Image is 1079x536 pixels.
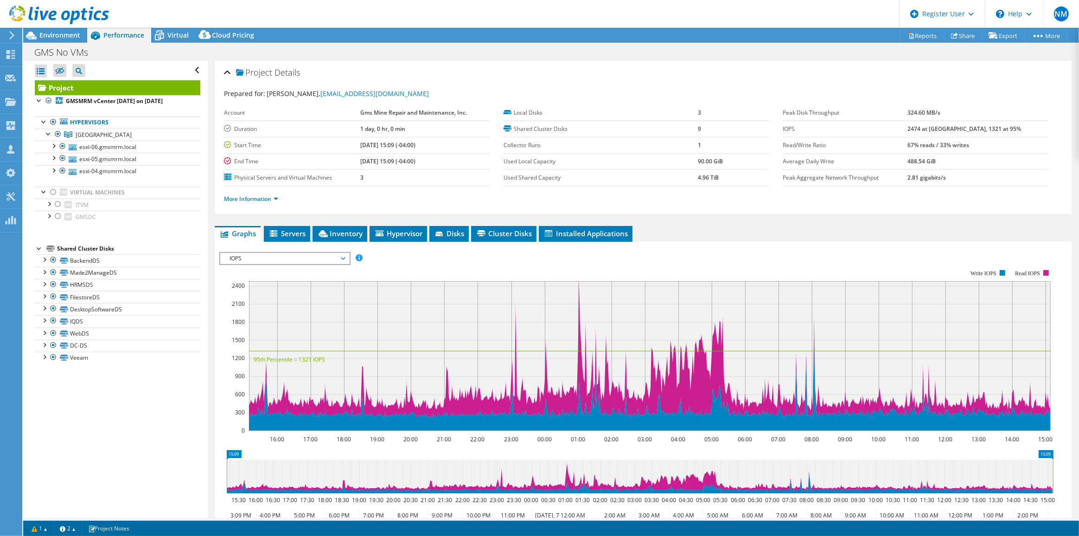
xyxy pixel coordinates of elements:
b: 9 [698,125,701,133]
text: 00:30 [542,496,556,504]
h1: GMS No VMs [30,47,102,58]
b: 2474 at [GEOGRAPHIC_DATA], 1321 at 95% [907,125,1021,133]
span: [PERSON_NAME], [267,89,429,98]
a: More Information [224,195,278,203]
text: 09:00 [838,435,853,443]
text: 15:00 [1041,496,1055,504]
span: GMSDC [76,213,96,221]
text: 04:00 [662,496,677,504]
label: End Time [224,157,360,166]
label: Used Shared Capacity [504,173,698,182]
span: Project [236,68,272,77]
text: 23:00 [490,496,504,504]
label: Local Disks [504,108,698,117]
a: BackendDS [35,254,200,266]
a: GMSMRM vCenter [DATE] on [DATE] [35,95,200,107]
text: 17:00 [304,435,318,443]
span: Performance [103,31,144,39]
text: 09:30 [851,496,866,504]
text: 16:30 [266,496,281,504]
text: 12:00 [939,435,953,443]
a: WebDS [35,328,200,340]
span: Cloud Pricing [212,31,254,39]
text: 11:00 [903,496,918,504]
text: 03:00 [638,435,652,443]
a: Share [944,28,982,43]
label: Peak Aggregate Network Throughput [783,173,907,182]
a: DesktopSoftwareDS [35,303,200,315]
b: 1 [698,141,701,149]
label: Peak Disk Throughput [783,108,907,117]
text: 16:00 [270,435,285,443]
b: [DATE] 15:09 (-04:00) [361,141,416,149]
span: Servers [268,229,306,238]
text: 18:30 [335,496,350,504]
label: Collector Runs [504,141,698,150]
label: IOPS [783,124,907,134]
text: 300 [235,408,245,416]
text: 17:30 [300,496,315,504]
span: Hypervisor [374,229,422,238]
b: Gms Mine Repair and Maintenance, Inc. [361,109,467,116]
b: 3 [698,109,701,116]
text: 21:00 [437,435,452,443]
text: 13:00 [972,435,986,443]
a: GMSDC [35,211,200,223]
text: 21:00 [421,496,435,504]
text: 02:00 [605,435,619,443]
text: 01:00 [559,496,573,504]
svg: \n [996,10,1004,18]
span: Graphs [219,229,256,238]
span: Installed Applications [543,229,628,238]
text: 17:00 [283,496,298,504]
text: 14:00 [1007,496,1021,504]
text: 05:00 [696,496,711,504]
text: 05:30 [714,496,728,504]
label: Shared Cluster Disks [504,124,698,134]
a: 1 [25,523,54,534]
label: Start Time [224,141,360,150]
text: 10:30 [886,496,900,504]
text: 07:00 [766,496,780,504]
a: 2 [53,523,82,534]
span: Virtual [167,31,189,39]
text: 00:00 [524,496,539,504]
div: Shared Cluster Disks [57,243,200,254]
text: 01:30 [576,496,590,504]
b: 4.96 TiB [698,174,719,181]
text: 20:00 [387,496,401,504]
a: FilestoreDS [35,291,200,303]
a: HRMSDS [35,279,200,291]
text: 1200 [232,354,245,362]
text: 22:00 [456,496,470,504]
text: 15:30 [232,496,246,504]
text: 15:00 [1039,435,1053,443]
b: 3 [361,174,364,181]
text: 16:00 [249,496,263,504]
a: Reports [900,28,945,43]
a: DC-DS [35,340,200,352]
a: Export [982,28,1025,43]
a: More [1024,28,1067,43]
text: 1800 [232,318,245,326]
span: IOPS [225,253,344,264]
text: 04:00 [671,435,686,443]
label: Read/Write Ratio [783,141,907,150]
b: 324.60 MB/s [907,109,940,116]
b: GMSMRM vCenter [DATE] on [DATE] [66,97,163,105]
text: 23:00 [504,435,519,443]
text: 0 [242,426,245,434]
label: Physical Servers and Virtual Machines [224,173,360,182]
span: Details [275,67,300,78]
span: Cluster Disks [476,229,532,238]
text: 14:30 [1024,496,1038,504]
text: 1500 [232,336,245,344]
text: 03:00 [628,496,642,504]
text: 09:00 [834,496,849,504]
text: 13:30 [989,496,1003,504]
a: Project [35,80,200,95]
text: 23:30 [507,496,522,504]
a: Hypervisors [35,116,200,129]
span: [GEOGRAPHIC_DATA] [76,131,132,139]
text: 19:00 [370,435,385,443]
